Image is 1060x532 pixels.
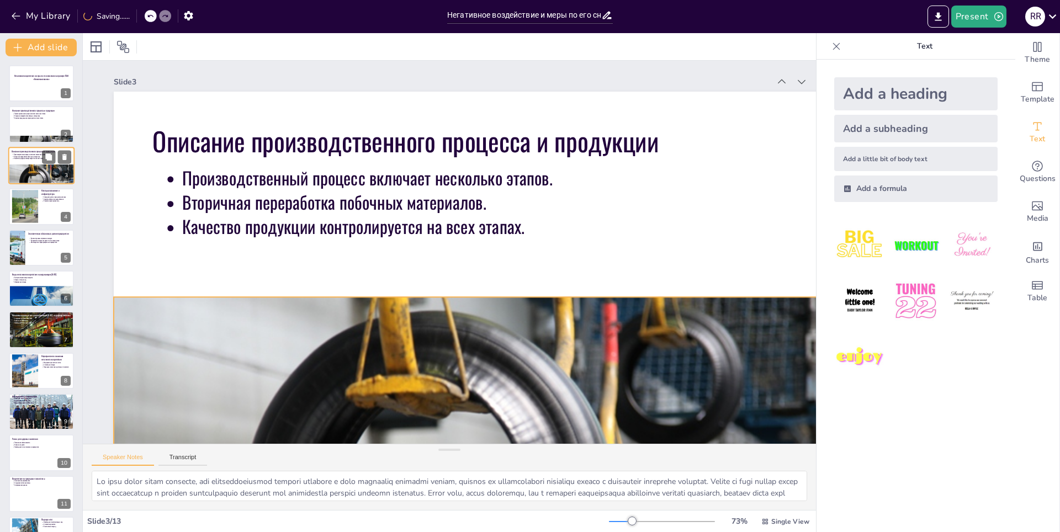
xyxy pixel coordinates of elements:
[834,77,998,110] div: Add a heading
[61,88,71,98] div: 1
[116,40,130,54] span: Position
[61,376,71,386] div: 8
[1025,54,1050,66] span: Theme
[14,400,31,402] strong: Аддитивное производство.
[9,65,74,102] div: 1
[44,364,71,366] p: Утилизация отходов.
[14,402,33,404] strong: Продление срока службы шин.
[12,150,71,153] p: Описание производственного процесса и продукции
[61,130,71,140] div: 2
[1025,7,1045,26] div: r r
[14,480,71,482] p: Снижение биоразнообразия.
[14,397,32,400] strong: Альтернативные материалы.
[8,7,75,25] button: My Library
[1026,254,1049,267] span: Charts
[834,220,886,271] img: 1.jpeg
[182,190,851,214] p: Вторичная переработка побочных материалов.
[1015,272,1059,311] div: Add a table
[14,445,41,448] p: Необходимость экологических мероприятий.
[1015,113,1059,152] div: Add text boxes
[447,7,601,23] input: Insert title
[31,237,71,239] p: Высокий уровень загрязнения воздуха.
[14,276,71,279] p: Выбросы загрязняющих веществ.
[152,123,850,159] p: Описание производственного процесса и продукции
[1020,173,1056,185] span: Questions
[44,525,71,528] p: Комплексный подход.
[12,109,71,112] p: Описание производственного процесса и продукции
[61,171,71,180] div: 3
[14,113,71,115] p: Производственный процесс включает несколько этапов.
[890,220,941,271] img: 2.jpeg
[44,196,71,198] p: Завод находится в промышленной зоне.
[41,355,71,361] p: Мероприятия по снижению негативного воздействия
[12,395,37,398] strong: Альтернативы и инновации
[9,230,74,266] div: 5
[41,518,71,522] p: Подводя итог
[87,516,609,526] div: Slide 3 / 13
[61,417,71,427] div: 9
[1027,212,1048,225] span: Media
[14,116,71,119] p: Качество продукции контролируется на всех этапах.
[61,335,71,345] div: 7
[1021,93,1054,105] span: Template
[845,33,1004,60] p: Text
[8,147,75,184] div: 3
[44,200,71,202] p: Развитая транспортная сеть.
[61,294,71,304] div: 6
[182,214,851,238] p: Качество продукции контролируется на всех этапах.
[890,275,941,327] img: 5.jpeg
[57,458,71,468] div: 10
[61,253,71,263] div: 5
[9,311,74,348] div: 7
[41,189,71,195] p: Месторасположение и инфраструктура
[14,155,71,157] p: Вторичная переработка побочных материалов.
[57,499,71,509] div: 11
[9,106,74,142] div: 2
[14,483,71,486] p: Загрязнение водоемов.
[182,166,851,190] p: Производственный процесс включает несколько этапов.
[14,153,71,156] p: Производственный процесс включает несколько этапов.
[9,270,74,307] div: 6
[92,471,807,501] textarea: Lo ipsu dolor sitam consecte, adi elitseddoeiusmod tempori utlabore e dolo magnaaliq enimadmi ven...
[9,353,74,389] div: 8
[31,241,71,243] p: Необходимость природоохранных мероприятий.
[1015,73,1059,113] div: Add ready made slides
[44,361,71,364] p: Модернизация систем очистки.
[14,157,71,159] p: Качество продукции контролируется на всех этапах.
[114,77,770,87] div: Slide 3
[9,393,74,430] div: 9
[9,434,74,471] div: 10
[834,175,998,202] div: Add a formula
[928,6,949,28] button: Export to PowerPoint
[44,366,71,368] p: Принципы наилучших доступных технологий.
[1027,292,1047,304] span: Table
[834,147,998,171] div: Add a little bit of body text
[158,454,208,466] button: Transcript
[42,150,55,163] button: Duplicate Slide
[12,437,41,440] p: Риски для здоровья населения
[14,279,71,281] p: Сбросы сточных вод.
[28,232,71,235] p: Экологическая обстановка в районе предприятия
[14,318,71,320] p: Ухудшение здоровья населения.
[14,320,71,322] p: Влияние на экосистемы.
[31,239,71,241] p: Превышение предельно допустимых концентраций.
[58,150,71,163] button: Delete Slide
[834,115,998,142] div: Add a subheading
[12,477,71,481] p: Воздействие на природные экосистемы
[1025,6,1045,28] button: r r
[6,39,77,56] button: Add slide
[946,275,998,327] img: 6.jpeg
[1015,152,1059,192] div: Get real-time input from your audience
[834,332,886,383] img: 7.jpeg
[1015,232,1059,272] div: Add charts and graphs
[771,517,809,526] span: Single View
[12,273,71,276] p: Виды негативного воздействия на окружающую [DATE]
[951,6,1006,28] button: Present
[726,516,752,526] div: 73 %
[9,476,74,512] div: 11
[946,220,998,271] img: 3.jpeg
[92,454,154,466] button: Speaker Notes
[1015,192,1059,232] div: Add images, graphics, shapes or video
[83,11,130,22] div: Saving......
[12,314,71,317] p: Негативные последствия для окружающей [DATE] и здоровья человека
